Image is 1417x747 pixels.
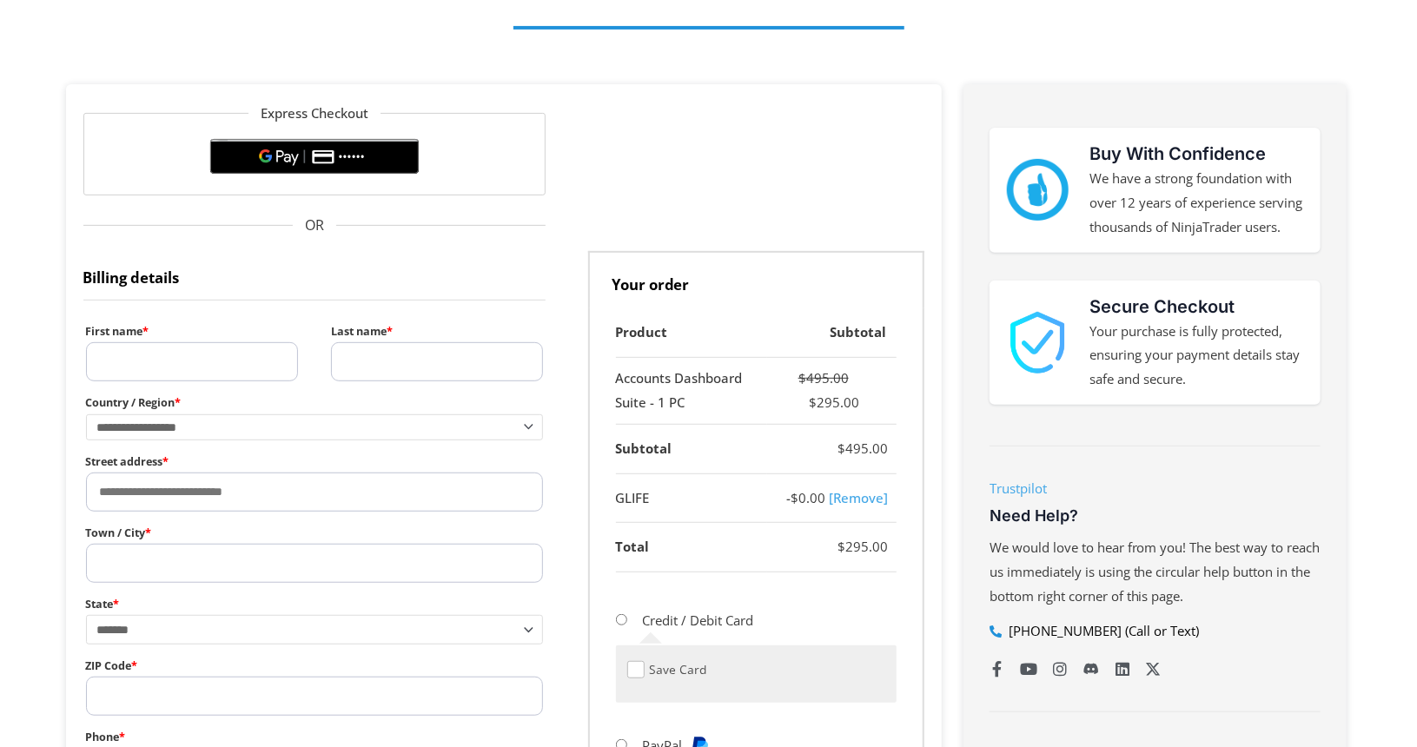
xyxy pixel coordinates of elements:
a: Remove glife coupon [829,489,888,506]
text: •••••• [340,151,367,163]
h3: Secure Checkout [1089,294,1303,320]
h3: Need Help? [990,506,1321,526]
p: We have a strong foundation with over 12 years of experience serving thousands of NinjaTrader users. [1089,167,1303,240]
label: Save Card [649,661,706,679]
td: - [767,474,896,524]
span: $ [838,538,845,555]
legend: Express Checkout [248,102,381,126]
strong: Subtotal [616,440,672,457]
label: State [86,593,544,615]
h3: Billing details [83,251,546,301]
bdi: 495.00 [798,369,849,387]
label: Town / City [86,522,544,544]
p: Your purchase is fully protected, ensuring your payment details stay safe and secure. [1089,320,1303,393]
img: mark thumbs good 43913 [1007,159,1069,221]
span: [PHONE_NUMBER] (Call or Text) [1004,619,1199,644]
span: We would love to hear from you! The best way to reach us immediately is using the circular help b... [990,539,1321,605]
bdi: 295.00 [809,393,859,411]
bdi: 495.00 [838,440,888,457]
td: Accounts Dashboard Suite - 1 PC [616,358,768,425]
th: Subtotal [767,308,896,358]
span: 0.00 [791,489,825,506]
a: Trustpilot [990,479,1047,497]
label: Country / Region [86,392,544,413]
button: Buy with GPay [210,139,419,174]
h3: Buy With Confidence [1089,141,1303,167]
label: Credit / Debit Card [643,611,754,629]
span: $ [809,393,817,411]
label: ZIP Code [86,655,544,677]
label: First name [86,321,298,342]
label: Last name [331,321,543,342]
span: $ [838,440,845,457]
h3: Your order [588,251,924,308]
span: $ [798,369,806,387]
span: OR [83,213,546,239]
span: $ [791,489,798,506]
label: Street address [86,451,544,473]
strong: Total [616,538,650,555]
th: GLIFE [616,474,768,524]
th: Product [616,308,768,358]
bdi: 295.00 [838,538,888,555]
